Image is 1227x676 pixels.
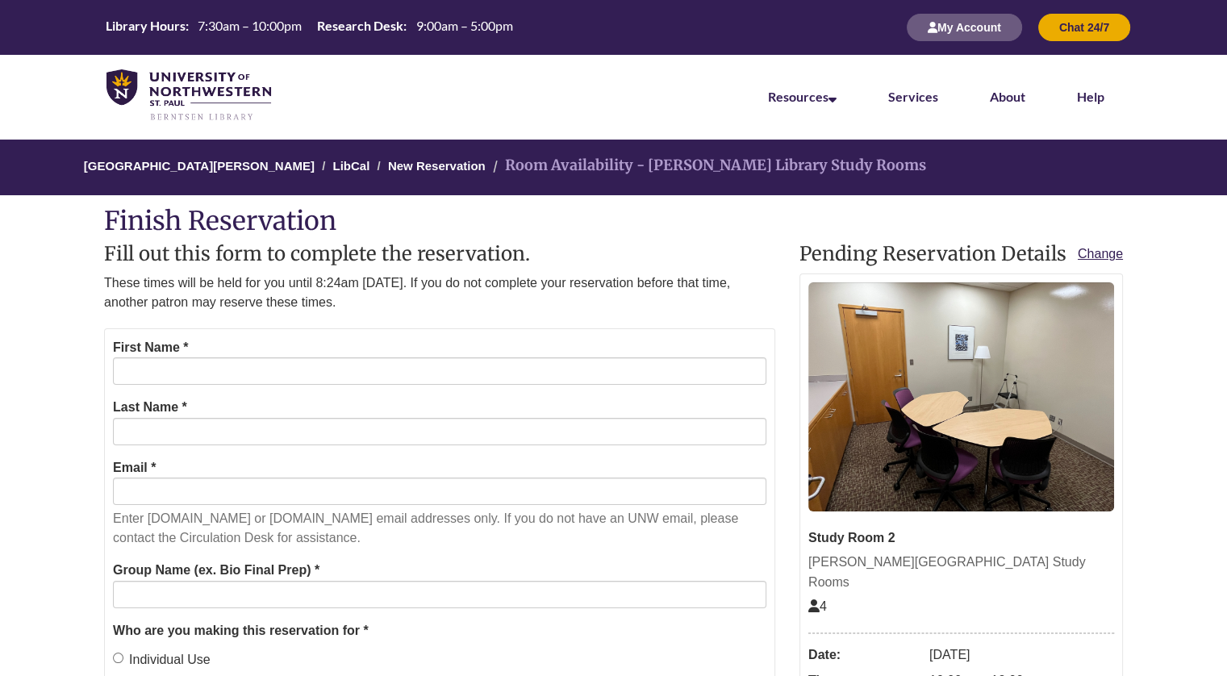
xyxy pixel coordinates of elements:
[332,159,369,173] a: LibCal
[990,89,1025,104] a: About
[99,17,191,35] th: Library Hours:
[808,282,1114,511] img: Study Room 2
[104,273,775,312] p: These times will be held for you until 8:24am [DATE]. If you do not complete your reservation bef...
[113,649,211,670] label: Individual Use
[99,17,519,36] table: Hours Today
[416,18,513,33] span: 9:00am – 5:00pm
[888,89,938,104] a: Services
[106,69,271,122] img: UNWSP Library Logo
[113,337,188,358] label: First Name *
[1038,14,1130,41] button: Chat 24/7
[84,159,315,173] a: [GEOGRAPHIC_DATA][PERSON_NAME]
[929,642,1114,668] dd: [DATE]
[768,89,837,104] a: Resources
[99,17,519,38] a: Hours Today
[113,620,766,641] legend: Who are you making this reservation for *
[489,154,926,177] li: Room Availability - [PERSON_NAME] Library Study Rooms
[808,528,1114,549] div: Study Room 2
[907,14,1022,41] button: My Account
[113,560,319,581] label: Group Name (ex. Bio Final Prep) *
[1077,89,1104,104] a: Help
[104,244,775,265] h2: Fill out this form to complete the reservation.
[113,653,123,663] input: Individual Use
[808,642,921,668] dt: Date:
[113,457,156,478] label: Email *
[311,17,409,35] th: Research Desk:
[113,509,766,548] p: Enter [DOMAIN_NAME] or [DOMAIN_NAME] email addresses only. If you do not have an UNW email, pleas...
[1038,20,1130,34] a: Chat 24/7
[907,20,1022,34] a: My Account
[808,552,1114,593] div: [PERSON_NAME][GEOGRAPHIC_DATA] Study Rooms
[104,207,1123,236] h1: Finish Reservation
[808,599,827,613] span: The capacity of this space
[799,244,1123,265] h2: Pending Reservation Details
[113,397,187,418] label: Last Name *
[104,140,1123,195] nav: Breadcrumb
[198,18,302,33] span: 7:30am – 10:00pm
[1078,244,1123,265] a: Change
[388,159,486,173] a: New Reservation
